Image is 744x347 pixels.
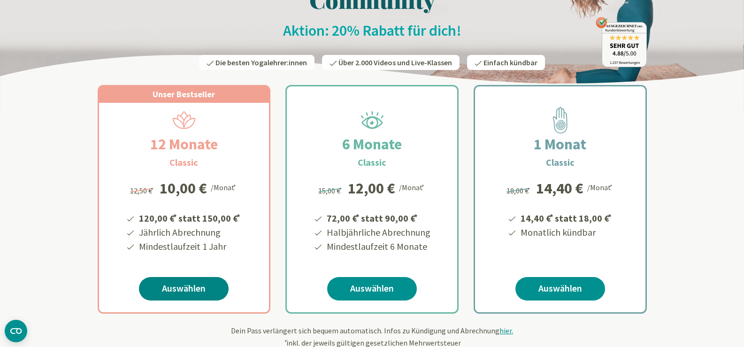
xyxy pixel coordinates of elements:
[153,89,215,100] span: Unser Bestseller
[511,133,609,155] h2: 1 Monat
[338,58,452,67] span: Über 2.000 Videos und Live-Klassen
[325,225,430,239] li: Halbjährliche Abrechnung
[215,58,307,67] span: Die besten Yogalehrer:innen
[139,277,229,301] a: Auswählen
[506,186,531,195] span: 18,00 €
[318,186,343,195] span: 15,00 €
[519,209,613,225] li: 14,40 € statt 18,00 €
[128,133,240,155] h2: 12 Monate
[483,58,537,67] span: Einfach kündbar
[325,209,430,225] li: 72,00 € statt 90,00 €
[358,155,386,170] h3: Classic
[98,21,647,40] h2: Aktion: 20% Rabatt für dich!
[138,225,242,239] li: Jährlich Abrechnung
[348,181,395,196] div: 12,00 €
[515,277,605,301] a: Auswählen
[587,181,614,193] div: /Monat
[399,181,426,193] div: /Monat
[169,155,198,170] h3: Classic
[536,181,583,196] div: 14,40 €
[138,239,242,254] li: Mindestlaufzeit 1 Jahr
[546,155,575,170] h3: Classic
[138,209,242,225] li: 120,00 € statt 150,00 €
[325,239,430,254] li: Mindestlaufzeit 6 Monate
[327,277,417,301] a: Auswählen
[160,181,207,196] div: 10,00 €
[320,133,424,155] h2: 6 Monate
[596,17,647,67] img: ausgezeichnet_badge.png
[211,181,238,193] div: /Monat
[5,320,27,342] button: CMP-Widget öffnen
[130,186,155,195] span: 12,50 €
[519,225,613,239] li: Monatlich kündbar
[499,326,513,335] span: hier.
